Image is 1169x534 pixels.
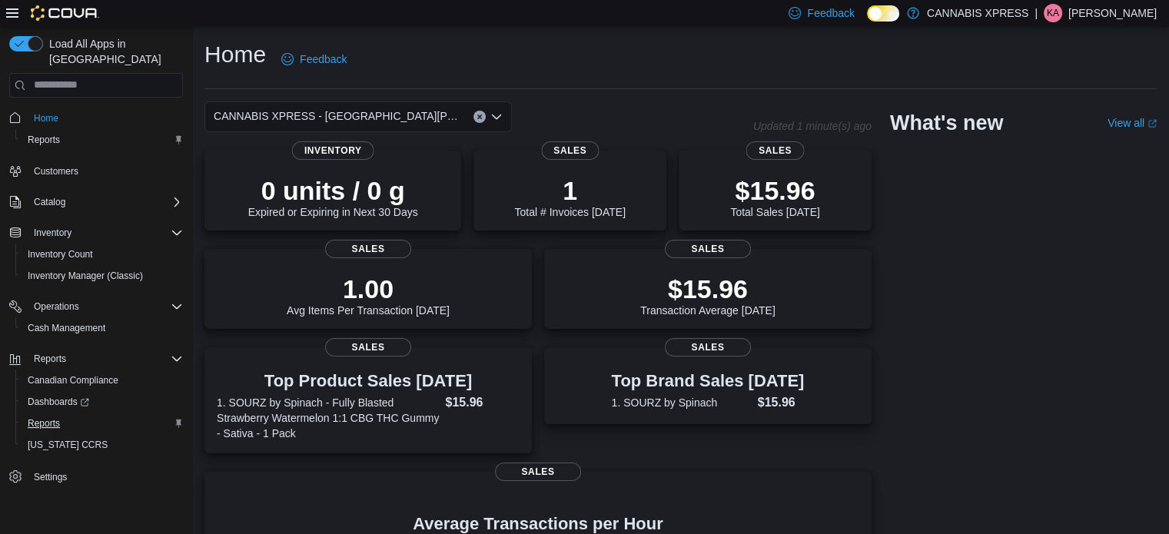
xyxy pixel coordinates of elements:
[514,175,625,218] div: Total # Invoices [DATE]
[753,120,872,132] p: Updated 1 minute(s) ago
[22,393,183,411] span: Dashboards
[665,240,751,258] span: Sales
[28,322,105,334] span: Cash Management
[9,101,183,528] nav: Complex example
[612,372,805,390] h3: Top Brand Sales [DATE]
[22,414,183,433] span: Reports
[204,39,266,70] h1: Home
[15,434,189,456] button: [US_STATE] CCRS
[28,466,183,486] span: Settings
[22,245,99,264] a: Inventory Count
[807,5,854,21] span: Feedback
[22,245,183,264] span: Inventory Count
[28,350,72,368] button: Reports
[28,439,108,451] span: [US_STATE] CCRS
[514,175,625,206] p: 1
[287,274,450,304] p: 1.00
[28,193,71,211] button: Catalog
[15,413,189,434] button: Reports
[445,393,519,412] dd: $15.96
[22,414,66,433] a: Reports
[34,353,66,365] span: Reports
[28,417,60,430] span: Reports
[28,396,89,408] span: Dashboards
[665,338,751,357] span: Sales
[1034,4,1038,22] p: |
[34,196,65,208] span: Catalog
[1147,119,1157,128] svg: External link
[28,161,183,181] span: Customers
[22,319,111,337] a: Cash Management
[1068,4,1157,22] p: [PERSON_NAME]
[22,436,114,454] a: [US_STATE] CCRS
[640,274,775,317] div: Transaction Average [DATE]
[541,141,599,160] span: Sales
[34,300,79,313] span: Operations
[1044,4,1062,22] div: Kaylea Anderson-Masson
[746,141,804,160] span: Sales
[28,297,183,316] span: Operations
[34,112,58,124] span: Home
[730,175,819,218] div: Total Sales [DATE]
[927,4,1028,22] p: CANNABIS XPRESS
[217,395,439,441] dt: 1. SOURZ by Spinach - Fully Blasted Strawberry Watermelon 1:1 CBG THC Gummy - Sativa - 1 Pack
[28,468,73,486] a: Settings
[1108,117,1157,129] a: View allExternal link
[495,463,581,481] span: Sales
[43,36,183,67] span: Load All Apps in [GEOGRAPHIC_DATA]
[217,515,859,533] h4: Average Transactions per Hour
[28,374,118,386] span: Canadian Compliance
[22,393,95,411] a: Dashboards
[22,131,183,149] span: Reports
[15,265,189,287] button: Inventory Manager (Classic)
[758,393,805,412] dd: $15.96
[22,371,125,390] a: Canadian Compliance
[1047,4,1059,22] span: KA
[34,471,67,483] span: Settings
[28,350,183,368] span: Reports
[28,108,183,128] span: Home
[22,319,183,337] span: Cash Management
[28,109,65,128] a: Home
[28,297,85,316] button: Operations
[28,224,183,242] span: Inventory
[22,267,149,285] a: Inventory Manager (Classic)
[28,193,183,211] span: Catalog
[490,111,503,123] button: Open list of options
[15,317,189,339] button: Cash Management
[640,274,775,304] p: $15.96
[31,5,99,21] img: Cova
[22,267,183,285] span: Inventory Manager (Classic)
[890,111,1003,135] h2: What's new
[22,131,66,149] a: Reports
[28,134,60,146] span: Reports
[15,244,189,265] button: Inventory Count
[34,227,71,239] span: Inventory
[3,348,189,370] button: Reports
[275,44,353,75] a: Feedback
[473,111,486,123] button: Clear input
[300,51,347,67] span: Feedback
[3,296,189,317] button: Operations
[3,107,189,129] button: Home
[867,5,899,22] input: Dark Mode
[15,391,189,413] a: Dashboards
[325,240,411,258] span: Sales
[217,372,520,390] h3: Top Product Sales [DATE]
[730,175,819,206] p: $15.96
[22,436,183,454] span: Washington CCRS
[248,175,418,218] div: Expired or Expiring in Next 30 Days
[3,465,189,487] button: Settings
[3,191,189,213] button: Catalog
[612,395,752,410] dt: 1. SOURZ by Spinach
[28,248,93,260] span: Inventory Count
[287,274,450,317] div: Avg Items Per Transaction [DATE]
[292,141,374,160] span: Inventory
[28,162,85,181] a: Customers
[15,129,189,151] button: Reports
[28,224,78,242] button: Inventory
[3,222,189,244] button: Inventory
[15,370,189,391] button: Canadian Compliance
[22,371,183,390] span: Canadian Compliance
